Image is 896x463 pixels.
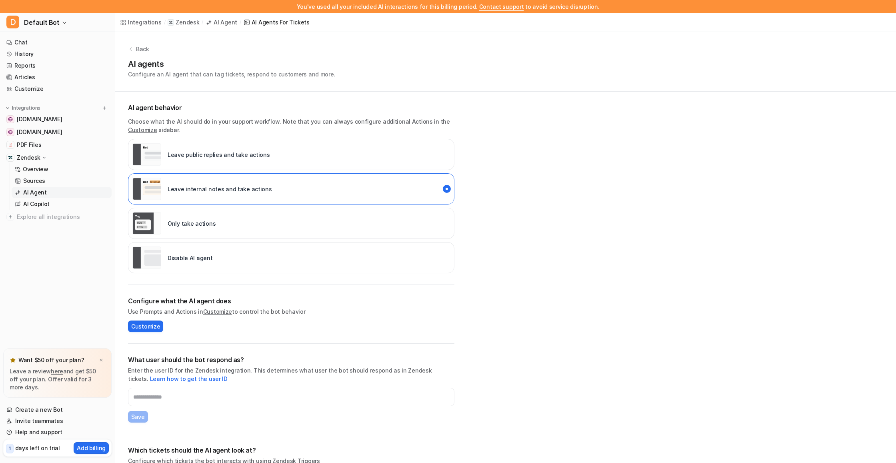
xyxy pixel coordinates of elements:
a: AI Agents for tickets [244,18,310,26]
img: expand menu [5,105,10,111]
a: Customize [203,308,232,315]
span: PDF Files [17,141,41,149]
div: live::disabled [128,208,454,239]
p: AI Copilot [23,200,50,208]
p: Only take actions [168,219,216,228]
img: menu_add.svg [102,105,107,111]
p: 1 [9,445,11,452]
span: [DOMAIN_NAME] [17,115,62,123]
h2: What user should the bot respond as? [128,355,454,365]
button: Integrations [3,104,43,112]
a: Reports [3,60,112,71]
a: Zendesk [168,18,199,26]
h2: Which tickets should the AI agent look at? [128,445,454,455]
img: www.bitfunded.com [8,117,13,122]
p: Integrations [12,105,40,111]
span: [DOMAIN_NAME] [17,128,62,136]
div: AI Agent [214,18,237,26]
span: / [164,19,166,26]
img: star [10,357,16,363]
p: Leave internal notes and take actions [168,185,272,193]
span: Save [131,413,145,421]
span: / [202,19,203,26]
a: History [3,48,112,60]
span: Customize [131,322,160,331]
p: Sources [23,177,45,185]
img: Leave public replies and take actions [132,143,161,166]
img: Leave internal notes and take actions [132,178,161,200]
h1: AI agents [128,58,335,70]
a: Explore all integrations [3,211,112,222]
a: Create a new Bot [3,404,112,415]
a: AI Agent [206,18,237,26]
div: AI Agents for tickets [252,18,310,26]
a: Customize [3,83,112,94]
img: Only take actions [132,212,161,235]
button: Customize [128,321,163,332]
span: D [6,16,19,28]
p: Configure an AI agent that can tag tickets, respond to customers and more. [128,70,335,78]
p: Leave a review and get $50 off your plan. Offer valid for 3 more days. [10,367,105,391]
img: Disable AI agent [132,247,161,269]
a: AI Copilot [12,198,112,210]
button: Add billing [74,442,109,454]
p: Want $50 off your plan? [18,356,84,364]
img: x [99,358,104,363]
a: Articles [3,72,112,83]
a: Learn how to get the user ID [150,375,228,382]
p: AI agent behavior [128,103,454,112]
a: www.bitfunded.com[DOMAIN_NAME] [3,114,112,125]
span: / [240,19,241,26]
button: Save [128,411,148,423]
p: Zendesk [176,18,199,26]
a: Chat [3,37,112,48]
img: Zendesk [8,155,13,160]
img: bitfunded.gitbook.io [8,130,13,134]
a: Invite teammates [3,415,112,427]
p: Leave public replies and take actions [168,150,270,159]
span: Explore all integrations [17,210,108,223]
p: Enter the user ID for the Zendesk integration. This determines what user the bot should respond a... [128,366,454,383]
a: Sources [12,175,112,186]
a: Customize [128,126,157,133]
p: Add billing [77,444,106,452]
img: explore all integrations [6,213,14,221]
span: Contact support [479,3,524,10]
span: Default Bot [24,17,60,28]
a: here [51,368,63,375]
p: Overview [23,165,48,173]
p: Use Prompts and Actions in to control the bot behavior [128,307,454,316]
a: AI Agent [12,187,112,198]
a: PDF FilesPDF Files [3,139,112,150]
a: bitfunded.gitbook.io[DOMAIN_NAME] [3,126,112,138]
p: AI Agent [23,188,47,196]
img: PDF Files [8,142,13,147]
a: Overview [12,164,112,175]
div: paused::disabled [128,242,454,273]
a: Integrations [120,18,162,26]
div: live::external_reply [128,139,454,170]
a: Help and support [3,427,112,438]
p: Disable AI agent [168,254,213,262]
p: Choose what the AI should do in your support workflow. Note that you can always configure additio... [128,117,454,134]
div: live::internal_reply [128,173,454,204]
h2: Configure what the AI agent does [128,296,454,306]
p: Zendesk [17,154,40,162]
p: Back [136,45,149,53]
div: Integrations [128,18,162,26]
p: days left on trial [15,444,60,452]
